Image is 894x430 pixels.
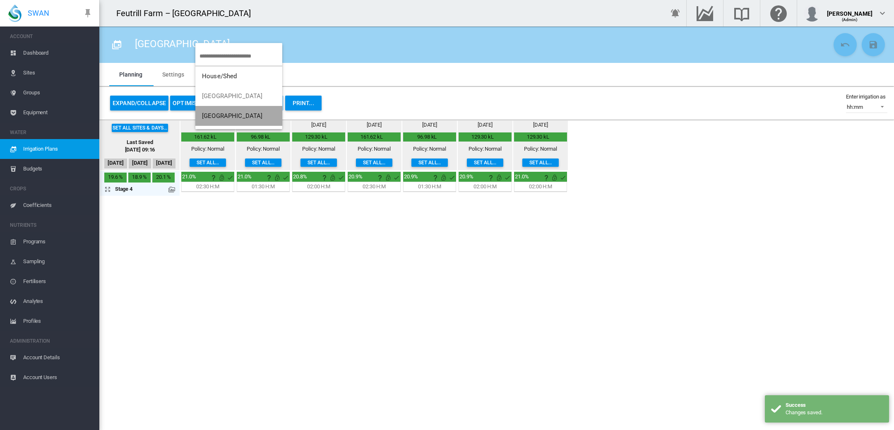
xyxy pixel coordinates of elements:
[786,401,883,409] div: Success
[786,409,883,416] div: Changes saved.
[202,92,263,100] span: [GEOGRAPHIC_DATA]
[765,395,889,423] div: Success Changes saved.
[202,72,237,80] span: House/Shed
[202,112,263,120] span: [GEOGRAPHIC_DATA]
